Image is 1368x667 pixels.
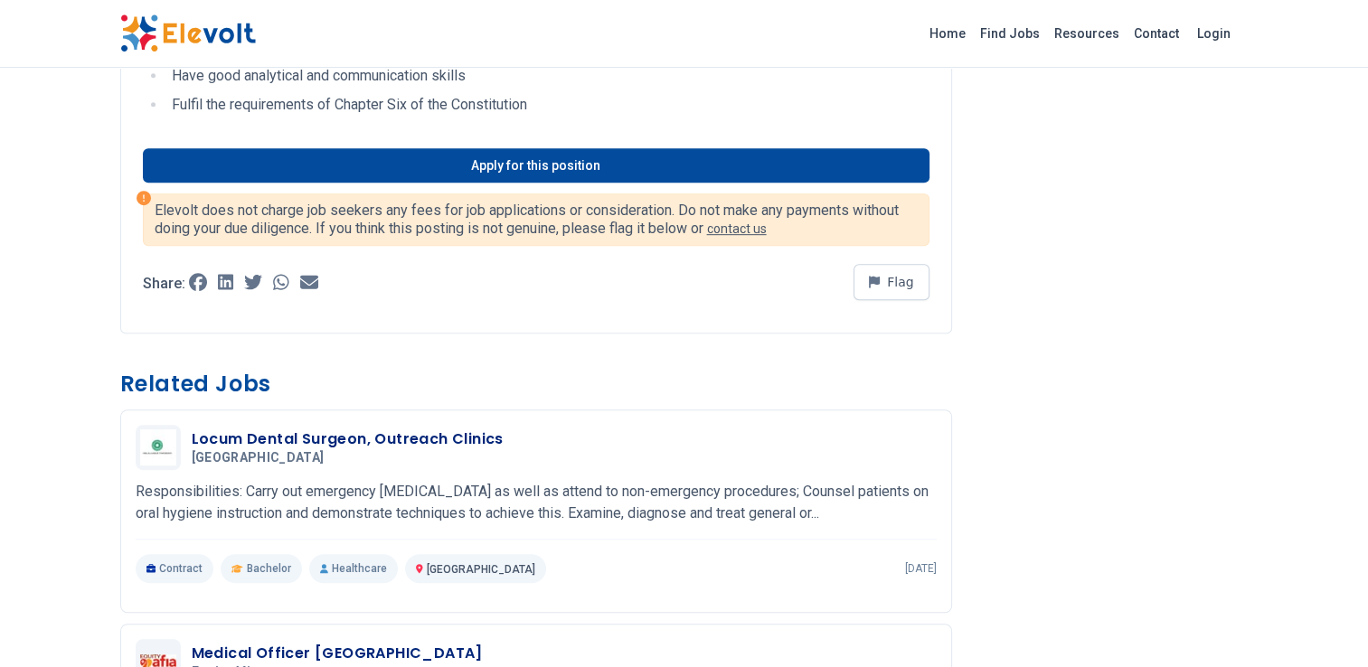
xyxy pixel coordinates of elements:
[905,561,937,576] p: [DATE]
[854,264,929,300] button: Flag
[1047,19,1127,48] a: Resources
[143,277,185,291] p: Share:
[922,19,973,48] a: Home
[1186,15,1241,52] a: Login
[136,425,937,583] a: Aga khan UniversityLocum Dental Surgeon, Outreach Clinics[GEOGRAPHIC_DATA]Responsibilities: Carry...
[120,370,952,399] h3: Related Jobs
[707,221,767,236] a: contact us
[136,481,937,524] p: Responsibilities: Carry out emergency [MEDICAL_DATA] as well as attend to non-emergency procedure...
[136,554,214,583] p: Contract
[192,643,483,664] h3: Medical Officer [GEOGRAPHIC_DATA]
[427,563,535,576] span: [GEOGRAPHIC_DATA]
[192,450,325,466] span: [GEOGRAPHIC_DATA]
[155,202,918,238] p: Elevolt does not charge job seekers any fees for job applications or consideration. Do not make a...
[166,94,929,116] li: Fulfil the requirements of Chapter Six of the Constitution
[1127,19,1186,48] a: Contact
[140,429,176,465] img: Aga khan University
[247,561,291,576] span: Bachelor
[973,19,1047,48] a: Find Jobs
[192,428,504,450] h3: Locum Dental Surgeon, Outreach Clinics
[120,14,256,52] img: Elevolt
[1278,580,1368,667] iframe: Chat Widget
[166,65,929,87] li: Have good analytical and communication skills
[309,554,398,583] p: Healthcare
[143,148,929,183] a: Apply for this position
